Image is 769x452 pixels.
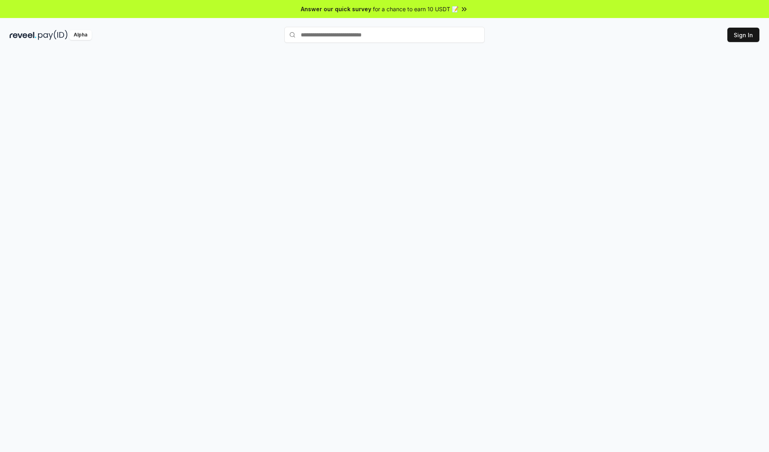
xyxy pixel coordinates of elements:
span: for a chance to earn 10 USDT 📝 [373,5,459,13]
button: Sign In [727,28,759,42]
span: Answer our quick survey [301,5,371,13]
img: pay_id [38,30,68,40]
img: reveel_dark [10,30,36,40]
div: Alpha [69,30,92,40]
